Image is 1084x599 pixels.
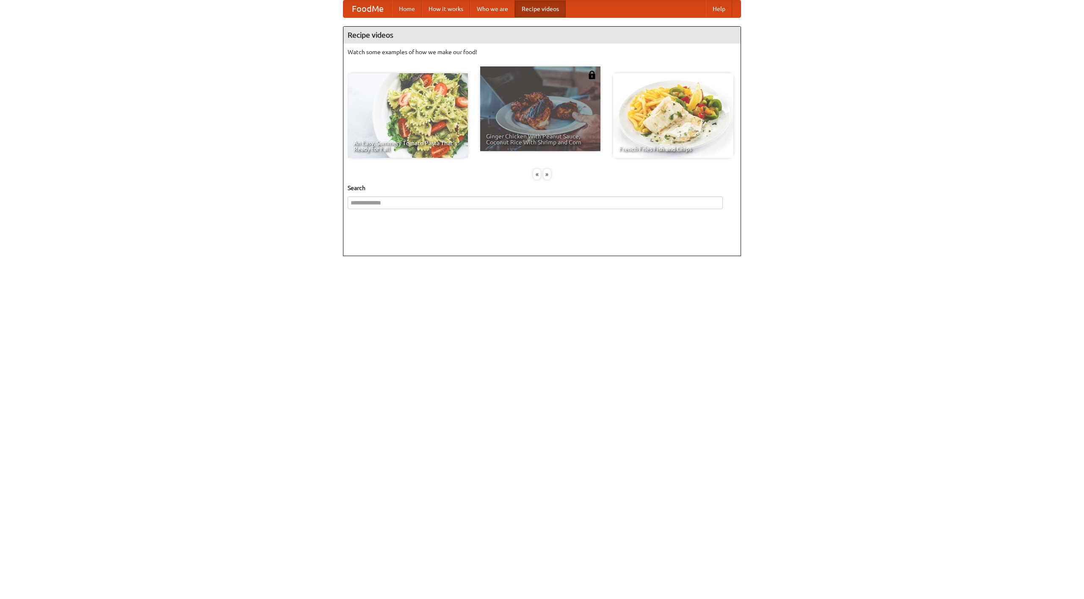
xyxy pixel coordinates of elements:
[543,169,551,179] div: »
[354,140,462,152] span: An Easy, Summery Tomato Pasta That's Ready for Fall
[348,184,736,192] h5: Search
[392,0,422,17] a: Home
[343,0,392,17] a: FoodMe
[348,73,468,158] a: An Easy, Summery Tomato Pasta That's Ready for Fall
[619,146,727,152] span: French Fries Fish and Chips
[588,71,596,79] img: 483408.png
[613,73,733,158] a: French Fries Fish and Chips
[470,0,515,17] a: Who we are
[706,0,732,17] a: Help
[515,0,566,17] a: Recipe videos
[533,169,541,179] div: «
[348,48,736,56] p: Watch some examples of how we make our food!
[422,0,470,17] a: How it works
[343,27,741,44] h4: Recipe videos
